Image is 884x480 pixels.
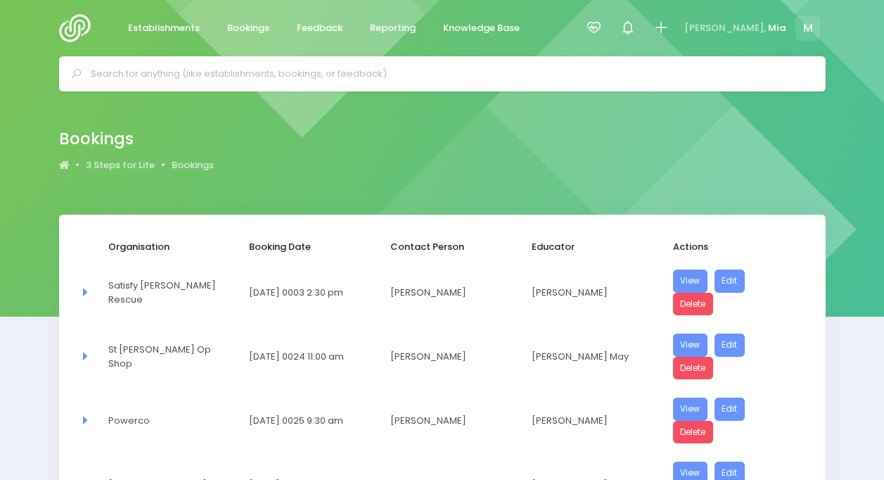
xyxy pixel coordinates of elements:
span: Feedback [297,21,342,35]
span: Bookings [227,21,269,35]
span: 3 Steps for Life [86,158,155,172]
a: Reporting [359,15,428,42]
input: Search for anything (like establishments, bookings, or feedback) [91,63,806,84]
a: Feedback [286,15,354,42]
a: Establishments [117,15,212,42]
a: Bookings [216,15,281,42]
span: Reporting [370,21,416,35]
span: Knowledge Base [443,21,520,35]
h2: Bookings [59,130,203,149]
span: [PERSON_NAME], [684,21,766,35]
img: Logo [59,14,99,42]
span: Establishments [128,21,200,35]
span: Mia [768,21,786,35]
a: Knowledge Base [432,15,532,42]
span: M [795,16,820,41]
a: Bookings [172,158,214,172]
